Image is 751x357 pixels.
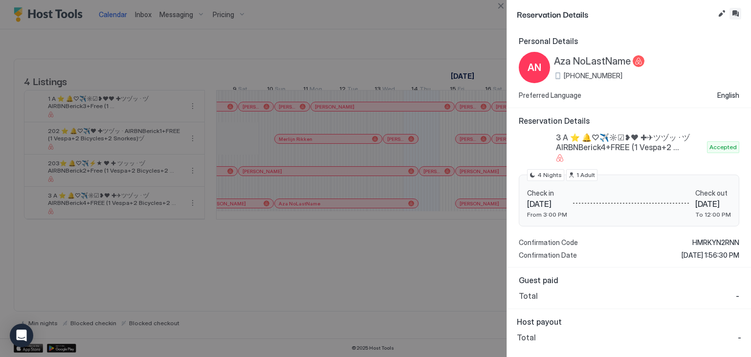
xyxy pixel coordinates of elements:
[517,317,741,327] span: Host payout
[528,60,541,75] span: AN
[736,291,739,301] span: -
[729,8,741,20] button: Inbox
[554,55,631,67] span: Aza NoLastName
[556,133,703,152] span: 3 A ⭐️ 🔔♡✈️☼☑❥❤ ✚✈ツヅッ · ヅAIRBNBerick4+FREE (1 Vespa+2 Bicycles+2 Snorkes)ヅ
[519,275,739,285] span: Guest paid
[738,333,741,342] span: -
[519,132,550,163] div: listing image
[527,189,567,198] span: Check in
[564,71,622,80] span: [PHONE_NUMBER]
[527,199,567,209] span: [DATE]
[519,116,739,126] span: Reservation Details
[692,238,739,247] span: HMRKYN2RNN
[519,251,577,260] span: Confirmation Date
[576,171,595,179] span: 1 Adult
[695,199,731,209] span: [DATE]
[10,324,33,347] div: Open Intercom Messenger
[519,291,538,301] span: Total
[717,91,739,100] span: English
[716,8,728,20] button: Edit reservation
[517,8,714,20] span: Reservation Details
[519,238,578,247] span: Confirmation Code
[695,211,731,218] span: To 12:00 PM
[527,211,567,218] span: From 3:00 PM
[519,91,581,100] span: Preferred Language
[537,171,562,179] span: 4 Nights
[519,36,739,46] span: Personal Details
[517,333,536,342] span: Total
[682,251,739,260] span: [DATE] 1:56:30 PM
[709,143,737,152] span: Accepted
[695,189,731,198] span: Check out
